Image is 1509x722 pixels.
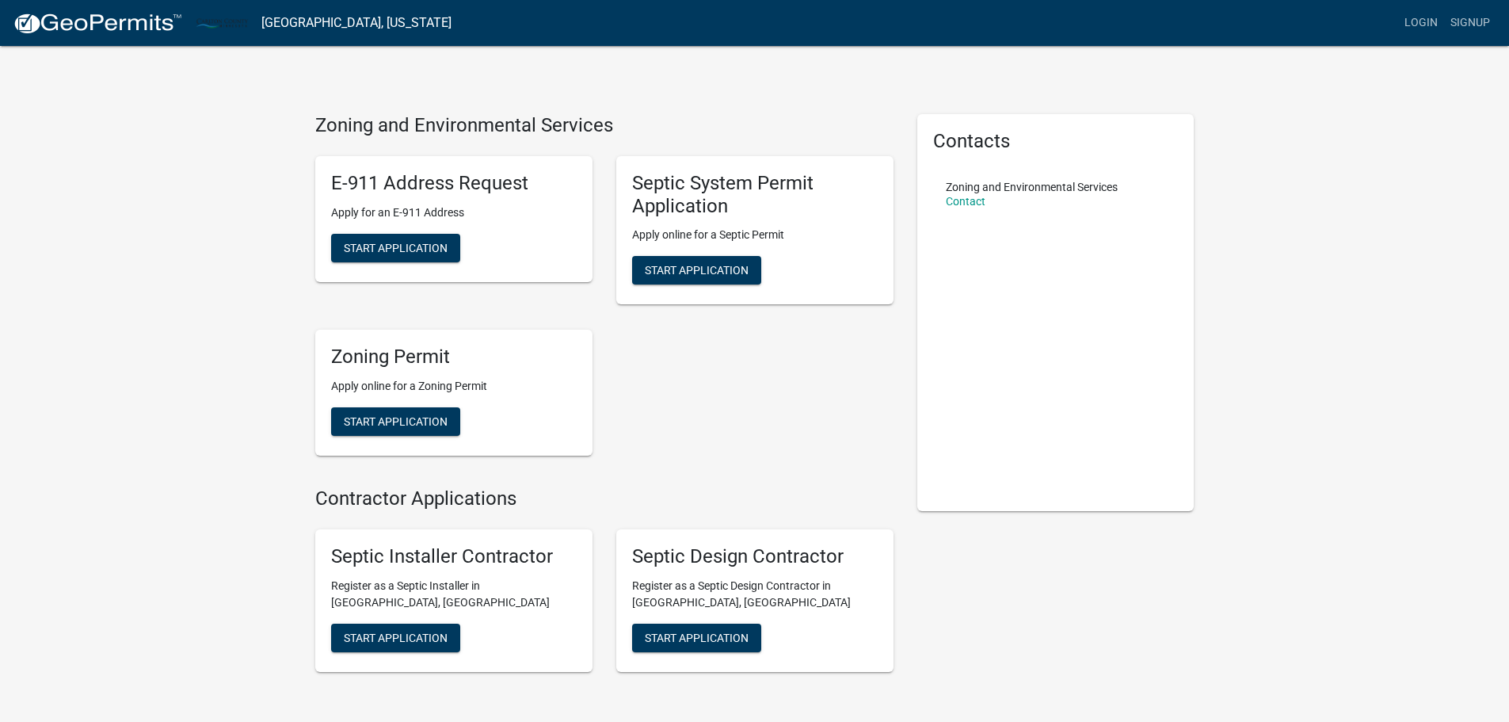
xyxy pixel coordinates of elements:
span: Start Application [344,415,448,428]
p: Apply online for a Zoning Permit [331,378,577,395]
h4: Zoning and Environmental Services [315,114,894,137]
p: Register as a Septic Installer in [GEOGRAPHIC_DATA], [GEOGRAPHIC_DATA] [331,578,577,611]
span: Start Application [645,631,749,644]
h5: Septic Installer Contractor [331,545,577,568]
span: Start Application [645,264,749,277]
wm-workflow-list-section: Contractor Applications [315,487,894,685]
p: Apply for an E-911 Address [331,204,577,221]
button: Start Application [331,407,460,436]
h5: Zoning Permit [331,346,577,369]
span: Start Application [344,241,448,254]
h5: Septic Design Contractor [632,545,878,568]
a: Login [1398,8,1444,38]
a: [GEOGRAPHIC_DATA], [US_STATE] [261,10,452,36]
span: Start Application [344,631,448,644]
button: Start Application [632,256,761,285]
h4: Contractor Applications [315,487,894,510]
a: Signup [1444,8,1496,38]
h5: E-911 Address Request [331,172,577,195]
button: Start Application [331,624,460,652]
button: Start Application [632,624,761,652]
img: Carlton County, Minnesota [195,12,249,33]
p: Zoning and Environmental Services [946,181,1118,193]
button: Start Application [331,234,460,262]
h5: Contacts [933,130,1179,153]
a: Contact [946,195,985,208]
h5: Septic System Permit Application [632,172,878,218]
p: Apply online for a Septic Permit [632,227,878,243]
p: Register as a Septic Design Contractor in [GEOGRAPHIC_DATA], [GEOGRAPHIC_DATA] [632,578,878,611]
